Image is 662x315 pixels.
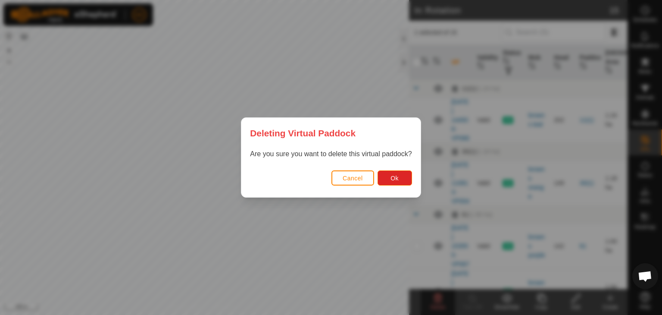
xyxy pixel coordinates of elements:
p: Are you sure you want to delete this virtual paddock? [250,149,412,159]
span: Ok [390,175,399,182]
button: Ok [378,170,412,186]
span: Cancel [343,175,363,182]
span: Deleting Virtual Paddock [250,126,356,140]
button: Cancel [331,170,374,186]
div: Open chat [632,263,658,289]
